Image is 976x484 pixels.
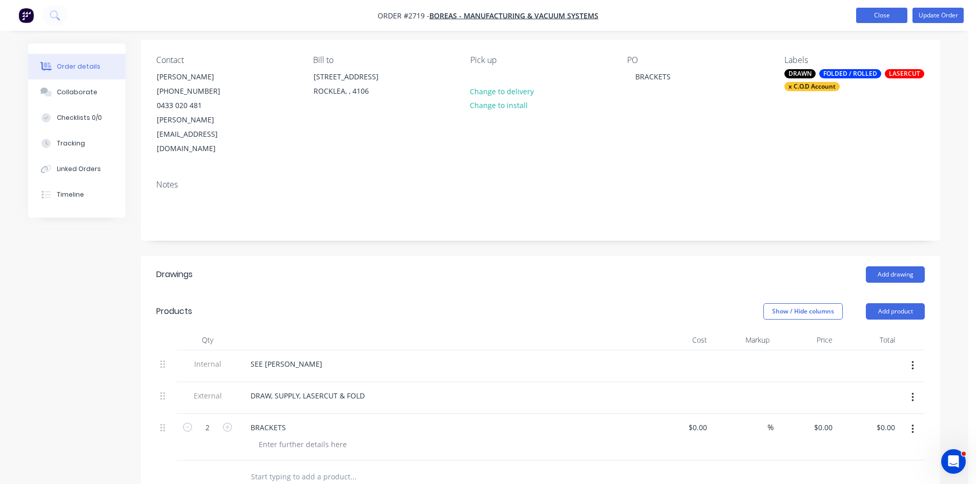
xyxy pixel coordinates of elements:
[28,182,126,207] button: Timeline
[885,69,924,78] div: LASERCUT
[856,8,907,23] button: Close
[313,55,453,65] div: Bill to
[157,70,242,84] div: [PERSON_NAME]
[181,390,234,401] span: External
[784,82,840,91] div: x C.O.D Account
[157,98,242,113] div: 0433 020 481
[242,420,294,435] div: BRACKETS
[156,180,925,190] div: Notes
[57,164,101,174] div: Linked Orders
[784,69,816,78] div: DRAWN
[819,69,881,78] div: FOLDED / ROLLED
[28,131,126,156] button: Tracking
[314,84,399,98] div: ROCKLEA, , 4106
[57,190,84,199] div: Timeline
[157,84,242,98] div: [PHONE_NUMBER]
[941,449,966,474] iframe: Intercom live chat
[28,156,126,182] button: Linked Orders
[181,359,234,369] span: Internal
[156,268,193,281] div: Drawings
[242,388,373,403] div: DRAW, SUPPLY, LASERCUT & FOLD
[177,330,238,350] div: Qty
[378,11,429,20] span: Order #2719 -
[470,55,611,65] div: Pick up
[57,88,97,97] div: Collaborate
[28,54,126,79] button: Order details
[305,69,407,102] div: [STREET_ADDRESS]ROCKLEA, , 4106
[18,8,34,23] img: Factory
[156,305,192,318] div: Products
[429,11,598,20] a: Boreas - Manufacturing & Vacuum Systems
[711,330,774,350] div: Markup
[866,303,925,320] button: Add product
[763,303,843,320] button: Show / Hide columns
[242,356,330,371] div: SEE [PERSON_NAME]
[627,69,679,84] div: BRACKETS
[912,8,964,23] button: Update Order
[148,69,251,156] div: [PERSON_NAME][PHONE_NUMBER]0433 020 481[PERSON_NAME][EMAIL_ADDRESS][DOMAIN_NAME]
[837,330,900,350] div: Total
[28,105,126,131] button: Checklists 0/0
[314,70,399,84] div: [STREET_ADDRESS]
[648,330,711,350] div: Cost
[784,55,925,65] div: Labels
[767,422,774,433] span: %
[156,55,297,65] div: Contact
[57,113,102,122] div: Checklists 0/0
[465,84,539,98] button: Change to delivery
[465,98,533,112] button: Change to install
[157,113,242,156] div: [PERSON_NAME][EMAIL_ADDRESS][DOMAIN_NAME]
[866,266,925,283] button: Add drawing
[57,139,85,148] div: Tracking
[774,330,837,350] div: Price
[28,79,126,105] button: Collaborate
[57,62,100,71] div: Order details
[627,55,767,65] div: PO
